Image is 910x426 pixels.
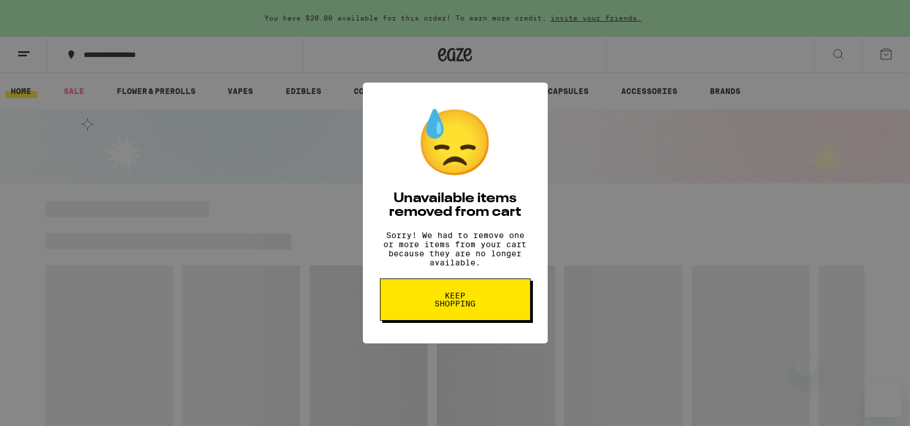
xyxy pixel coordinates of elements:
[794,353,817,376] iframe: Close message
[380,278,531,321] button: Keep Shopping
[380,231,531,267] p: Sorry! We had to remove one or more items from your cart because they are no longer available.
[415,105,495,181] div: 😓
[864,380,901,417] iframe: Button to launch messaging window
[380,192,531,219] h2: Unavailable items removed from cart
[426,292,485,308] span: Keep Shopping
